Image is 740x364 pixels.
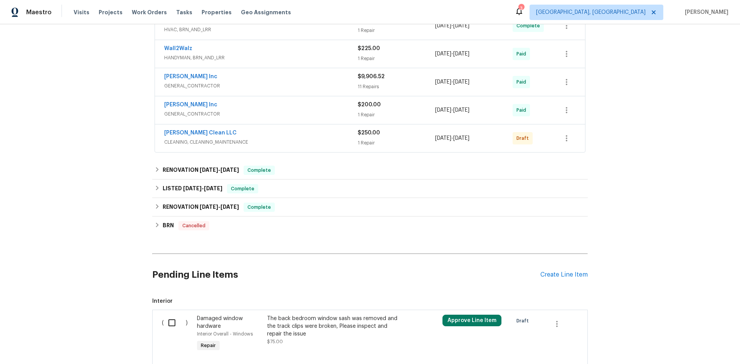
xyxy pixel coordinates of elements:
[358,111,435,119] div: 1 Repair
[435,134,469,142] span: -
[516,134,532,142] span: Draft
[241,8,291,16] span: Geo Assignments
[435,23,451,29] span: [DATE]
[453,79,469,85] span: [DATE]
[536,8,646,16] span: [GEOGRAPHIC_DATA], [GEOGRAPHIC_DATA]
[435,79,451,85] span: [DATE]
[26,8,52,16] span: Maestro
[200,167,239,173] span: -
[74,8,89,16] span: Visits
[152,179,588,198] div: LISTED [DATE]-[DATE]Complete
[267,315,403,338] div: The back bedroom window sash was removed and the track clips were broken, Please inspect and repa...
[435,22,469,30] span: -
[200,204,218,210] span: [DATE]
[176,10,192,15] span: Tasks
[197,332,253,336] span: Interior Overall - Windows
[518,5,524,12] div: 3
[163,203,239,212] h6: RENOVATION
[164,82,358,90] span: GENERAL_CONTRACTOR
[516,50,529,58] span: Paid
[435,51,451,57] span: [DATE]
[220,167,239,173] span: [DATE]
[358,83,435,91] div: 11 Repairs
[435,78,469,86] span: -
[164,130,237,136] a: [PERSON_NAME] Clean LLC
[516,78,529,86] span: Paid
[132,8,167,16] span: Work Orders
[160,312,195,356] div: ( )
[152,297,588,305] span: Interior
[163,184,222,193] h6: LISTED
[152,216,588,235] div: BRN Cancelled
[164,138,358,146] span: CLEANING, CLEANING_MAINTENANCE
[267,339,283,344] span: $75.00
[164,102,217,107] a: [PERSON_NAME] Inc
[183,186,222,191] span: -
[228,185,257,193] span: Complete
[453,136,469,141] span: [DATE]
[183,186,202,191] span: [DATE]
[220,204,239,210] span: [DATE]
[453,51,469,57] span: [DATE]
[152,198,588,216] div: RENOVATION [DATE]-[DATE]Complete
[358,46,380,51] span: $225.00
[358,139,435,147] div: 1 Repair
[358,27,435,34] div: 1 Repair
[442,315,501,326] button: Approve Line Item
[164,110,358,118] span: GENERAL_CONTRACTOR
[198,342,219,349] span: Repair
[435,107,451,113] span: [DATE]
[358,55,435,62] div: 1 Repair
[516,22,543,30] span: Complete
[358,130,380,136] span: $250.00
[453,23,469,29] span: [DATE]
[200,204,239,210] span: -
[435,136,451,141] span: [DATE]
[358,74,385,79] span: $9,906.52
[200,167,218,173] span: [DATE]
[435,50,469,58] span: -
[453,107,469,113] span: [DATE]
[152,257,540,293] h2: Pending Line Items
[164,46,192,51] a: Wall2Walz
[540,271,588,278] div: Create Line Item
[204,186,222,191] span: [DATE]
[202,8,232,16] span: Properties
[164,74,217,79] a: [PERSON_NAME] Inc
[435,106,469,114] span: -
[516,106,529,114] span: Paid
[244,166,274,174] span: Complete
[164,26,358,34] span: HVAC, BRN_AND_LRR
[163,221,174,230] h6: BRN
[163,166,239,175] h6: RENOVATION
[244,203,274,211] span: Complete
[516,317,532,325] span: Draft
[179,222,209,230] span: Cancelled
[99,8,123,16] span: Projects
[164,54,358,62] span: HANDYMAN, BRN_AND_LRR
[358,102,381,107] span: $200.00
[682,8,728,16] span: [PERSON_NAME]
[152,161,588,179] div: RENOVATION [DATE]-[DATE]Complete
[197,316,243,329] span: Damaged window hardware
